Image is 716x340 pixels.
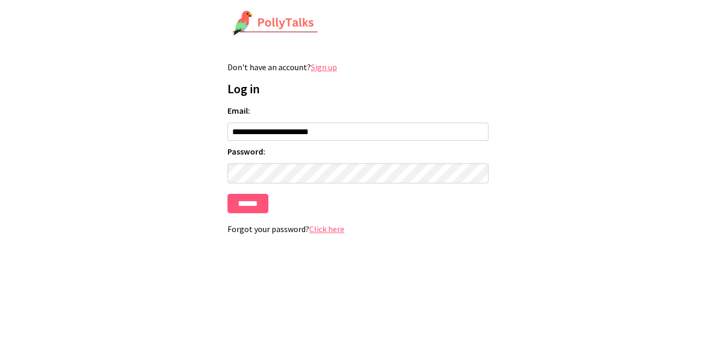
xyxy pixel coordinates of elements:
label: Password: [227,146,489,157]
p: Don't have an account? [227,62,489,72]
a: Sign up [311,62,337,72]
p: Forgot your password? [227,224,489,234]
a: Click here [309,224,344,234]
img: PollyTalks Logo [232,10,318,37]
label: Email: [227,105,489,116]
h1: Log in [227,81,489,97]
